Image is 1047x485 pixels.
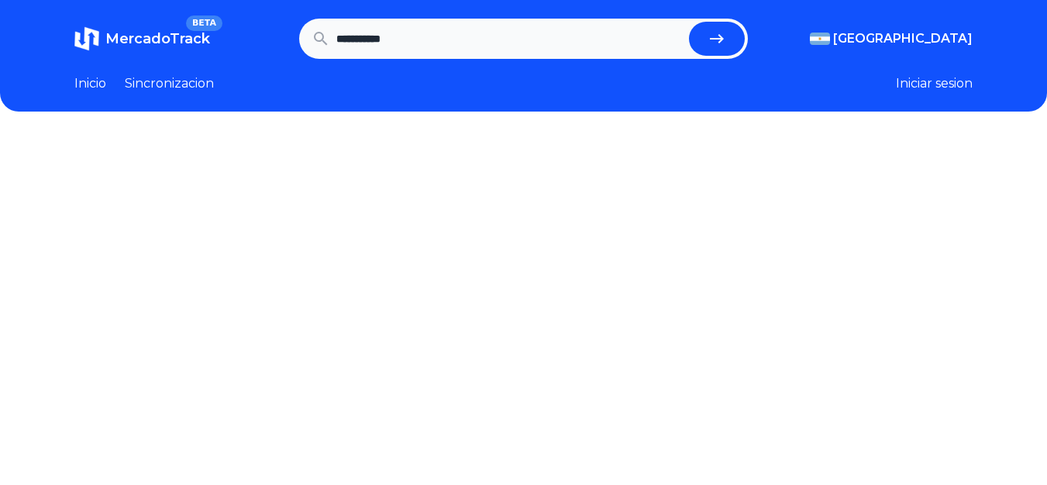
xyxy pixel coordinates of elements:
[810,33,830,45] img: Argentina
[74,26,210,51] a: MercadoTrackBETA
[186,15,222,31] span: BETA
[810,29,973,48] button: [GEOGRAPHIC_DATA]
[74,26,99,51] img: MercadoTrack
[105,30,210,47] span: MercadoTrack
[125,74,214,93] a: Sincronizacion
[833,29,973,48] span: [GEOGRAPHIC_DATA]
[74,74,106,93] a: Inicio
[896,74,973,93] button: Iniciar sesion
